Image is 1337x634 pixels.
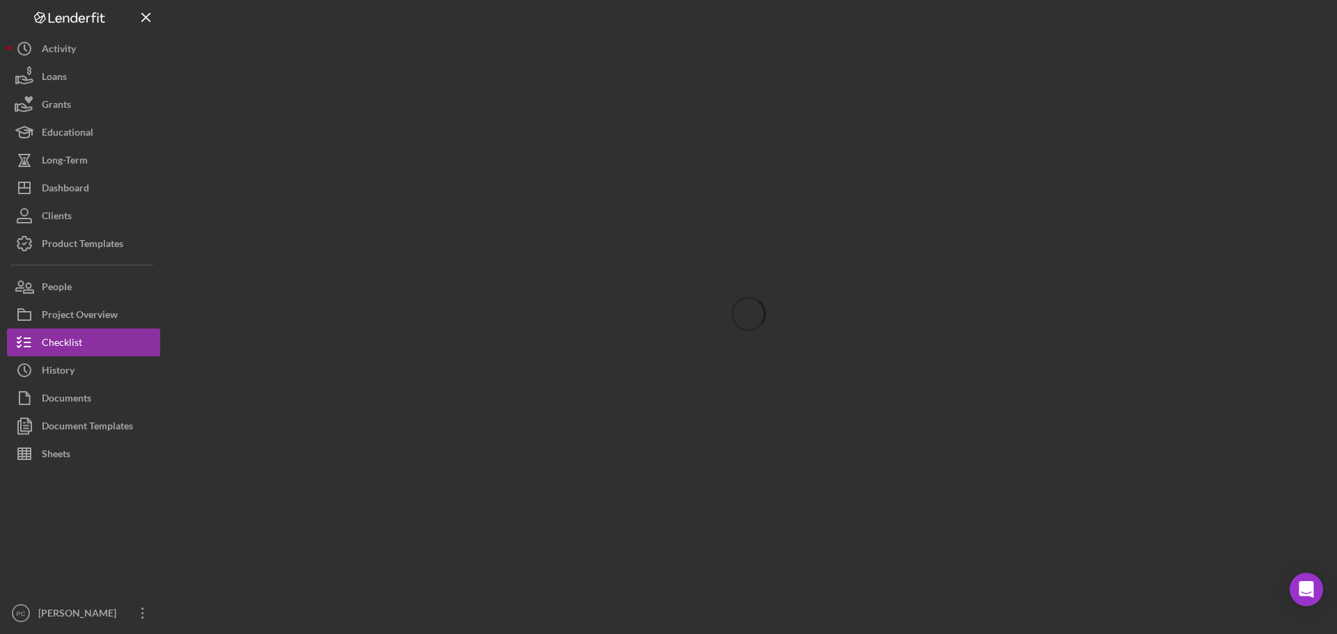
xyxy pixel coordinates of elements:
button: Clients [7,202,160,230]
div: People [42,273,72,304]
div: Grants [42,90,71,122]
button: Product Templates [7,230,160,257]
button: History [7,356,160,384]
div: Sheets [42,440,70,471]
button: Document Templates [7,412,160,440]
div: Document Templates [42,412,133,443]
button: Activity [7,35,160,63]
div: Dashboard [42,174,89,205]
button: PC[PERSON_NAME] [7,599,160,627]
div: Clients [42,202,72,233]
div: Loans [42,63,67,94]
div: Activity [42,35,76,66]
div: Open Intercom Messenger [1290,573,1323,606]
button: Dashboard [7,174,160,202]
div: Educational [42,118,93,150]
text: PC [16,610,25,617]
button: Grants [7,90,160,118]
button: Long-Term [7,146,160,174]
button: Documents [7,384,160,412]
button: Checklist [7,328,160,356]
div: [PERSON_NAME] [35,599,125,631]
div: History [42,356,75,388]
button: Loans [7,63,160,90]
button: Educational [7,118,160,146]
div: Project Overview [42,301,118,332]
div: Documents [42,384,91,415]
div: Product Templates [42,230,123,261]
div: Checklist [42,328,82,360]
button: People [7,273,160,301]
button: Project Overview [7,301,160,328]
div: Long-Term [42,146,88,177]
button: Sheets [7,440,160,468]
